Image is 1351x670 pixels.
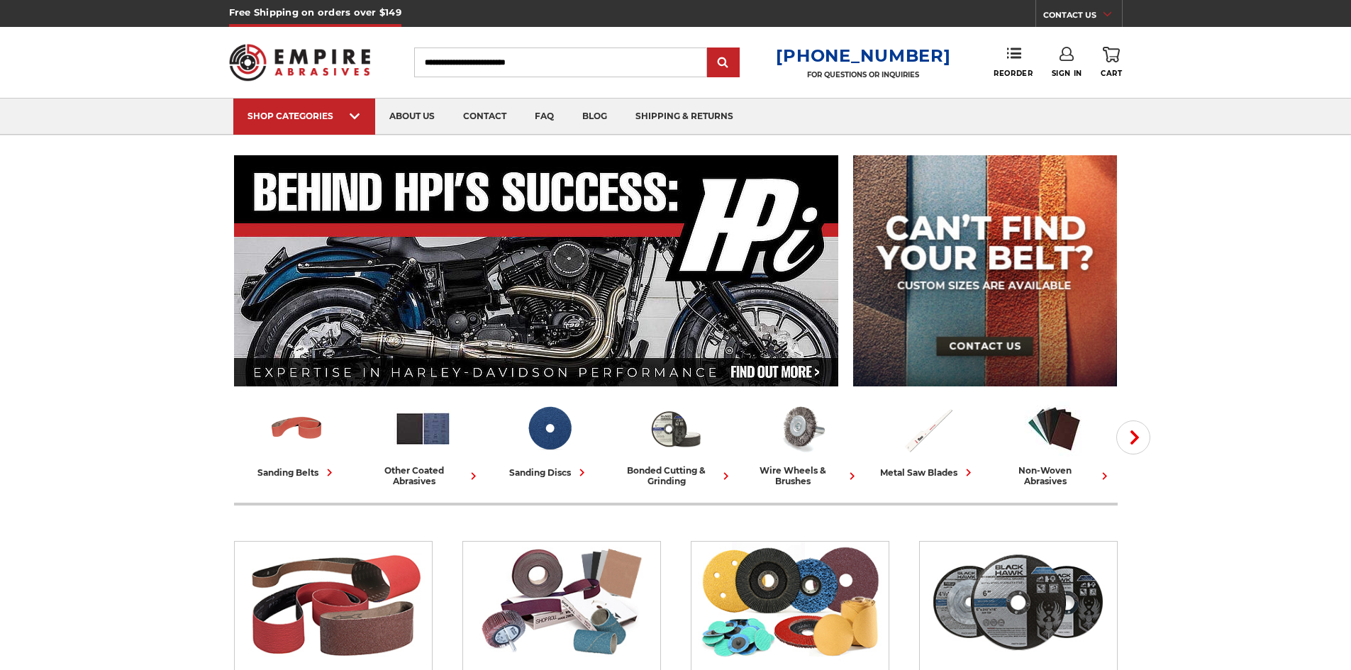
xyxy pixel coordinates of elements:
[375,99,449,135] a: about us
[248,111,361,121] div: SHOP CATEGORIES
[772,399,831,458] img: Wire Wheels & Brushes
[234,155,839,386] img: Banner for an interview featuring Horsepower Inc who makes Harley performance upgrades featured o...
[267,399,326,458] img: Sanding Belts
[994,47,1033,77] a: Reorder
[241,542,425,662] img: Sanding Belts
[509,465,589,480] div: sanding discs
[899,399,957,458] img: Metal Saw Blades
[521,99,568,135] a: faq
[698,542,882,662] img: Sanding Discs
[994,69,1033,78] span: Reorder
[745,465,860,486] div: wire wheels & brushes
[520,399,579,458] img: Sanding Discs
[568,99,621,135] a: blog
[618,465,733,486] div: bonded cutting & grinding
[926,542,1110,662] img: Bonded Cutting & Grinding
[997,465,1112,486] div: non-woven abrasives
[1101,47,1122,78] a: Cart
[229,35,371,90] img: Empire Abrasives
[449,99,521,135] a: contact
[366,399,481,486] a: other coated abrasives
[776,70,950,79] p: FOR QUESTIONS OR INQUIRIES
[240,399,355,480] a: sanding belts
[618,399,733,486] a: bonded cutting & grinding
[492,399,607,480] a: sanding discs
[709,49,738,77] input: Submit
[1116,420,1150,454] button: Next
[997,399,1112,486] a: non-woven abrasives
[853,155,1117,386] img: promo banner for custom belts.
[1043,7,1122,27] a: CONTACT US
[880,465,976,480] div: metal saw blades
[1025,399,1084,458] img: Non-woven Abrasives
[469,542,653,662] img: Other Coated Abrasives
[1052,69,1082,78] span: Sign In
[1101,69,1122,78] span: Cart
[621,99,747,135] a: shipping & returns
[745,399,860,486] a: wire wheels & brushes
[257,465,337,480] div: sanding belts
[776,45,950,66] a: [PHONE_NUMBER]
[366,465,481,486] div: other coated abrasives
[871,399,986,480] a: metal saw blades
[394,399,452,458] img: Other Coated Abrasives
[646,399,705,458] img: Bonded Cutting & Grinding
